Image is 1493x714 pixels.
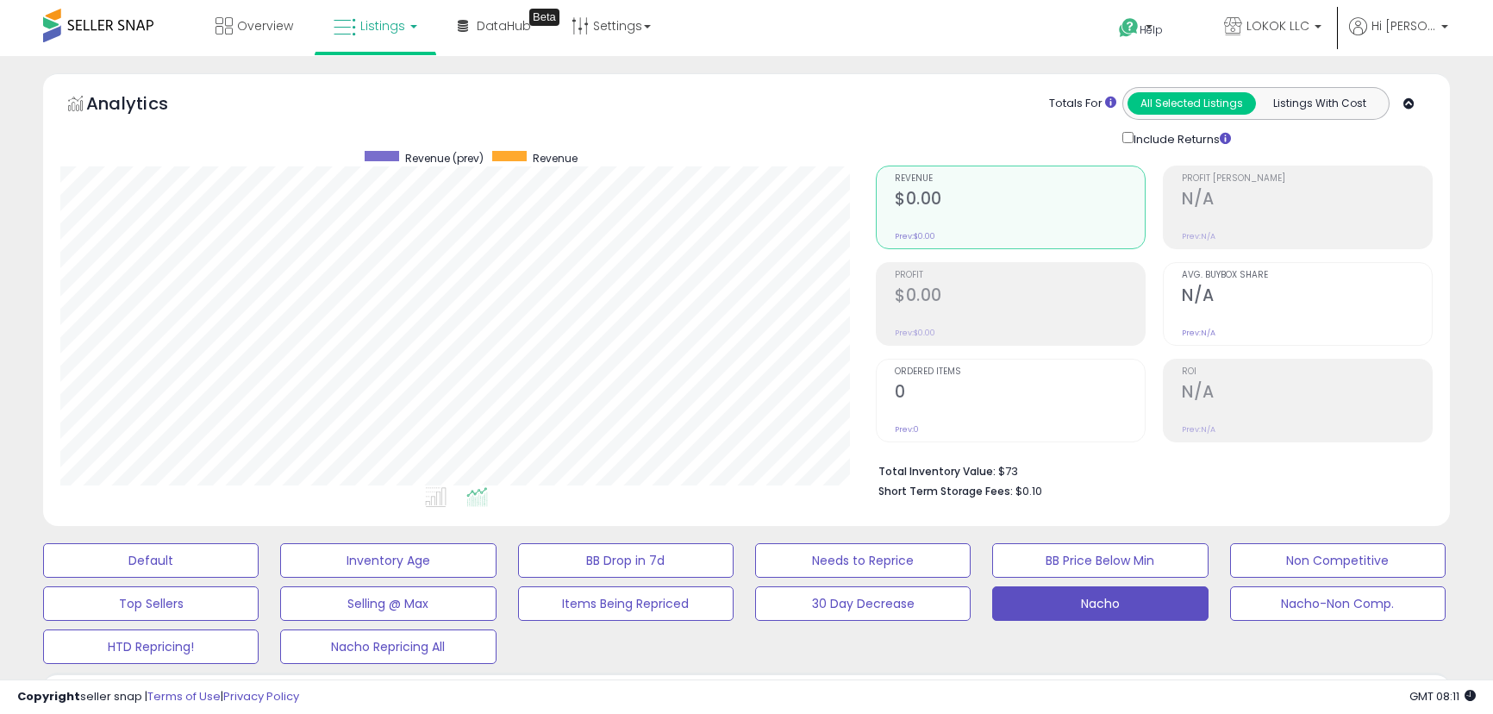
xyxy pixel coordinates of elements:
strong: Copyright [17,688,80,705]
h2: N/A [1182,189,1432,212]
button: HTD Repricing! [43,629,259,664]
span: Listings [360,17,405,34]
span: Revenue (prev) [405,151,484,166]
a: Terms of Use [147,688,221,705]
button: Top Sellers [43,586,259,621]
span: Revenue [533,151,578,166]
button: Non Competitive [1230,543,1446,578]
button: Nacho Repricing All [280,629,496,664]
span: $0.10 [1015,483,1042,499]
button: Listings With Cost [1255,92,1384,115]
button: Nacho-Non Comp. [1230,586,1446,621]
a: Help [1105,4,1196,56]
h2: $0.00 [895,285,1145,309]
button: Nacho [992,586,1208,621]
span: 2025-09-16 08:11 GMT [1409,688,1476,705]
button: BB Drop in 7d [518,543,734,578]
button: All Selected Listings [1128,92,1256,115]
span: Overview [237,17,293,34]
b: Short Term Storage Fees: [878,484,1013,498]
button: BB Price Below Min [992,543,1208,578]
h2: N/A [1182,382,1432,405]
button: Selling @ Max [280,586,496,621]
div: Totals For [1049,96,1116,112]
button: Needs to Reprice [755,543,971,578]
span: Help [1140,22,1163,37]
small: Prev: N/A [1182,328,1215,338]
small: Prev: N/A [1182,231,1215,241]
span: ROI [1182,367,1432,377]
i: Get Help [1118,17,1140,39]
button: Default [43,543,259,578]
span: DataHub [477,17,531,34]
span: Revenue [895,174,1145,184]
small: Prev: 0 [895,424,919,435]
b: Total Inventory Value: [878,464,996,479]
button: Items Being Repriced [518,586,734,621]
a: Hi [PERSON_NAME] [1349,17,1448,56]
div: Tooltip anchor [529,9,559,26]
button: Inventory Age [280,543,496,578]
a: Privacy Policy [223,688,299,705]
span: Profit [PERSON_NAME] [1182,174,1432,184]
span: Profit [895,271,1145,280]
div: Include Returns [1109,128,1252,148]
li: $73 [878,460,1420,480]
span: LOKOK LLC [1246,17,1309,34]
small: Prev: N/A [1182,424,1215,435]
span: Ordered Items [895,367,1145,377]
span: Avg. Buybox Share [1182,271,1432,280]
div: seller snap | | [17,689,299,705]
small: Prev: $0.00 [895,328,935,338]
h5: Analytics [86,91,202,120]
h2: 0 [895,382,1145,405]
h2: $0.00 [895,189,1145,212]
button: 30 Day Decrease [755,586,971,621]
small: Prev: $0.00 [895,231,935,241]
h2: N/A [1182,285,1432,309]
span: Hi [PERSON_NAME] [1371,17,1436,34]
